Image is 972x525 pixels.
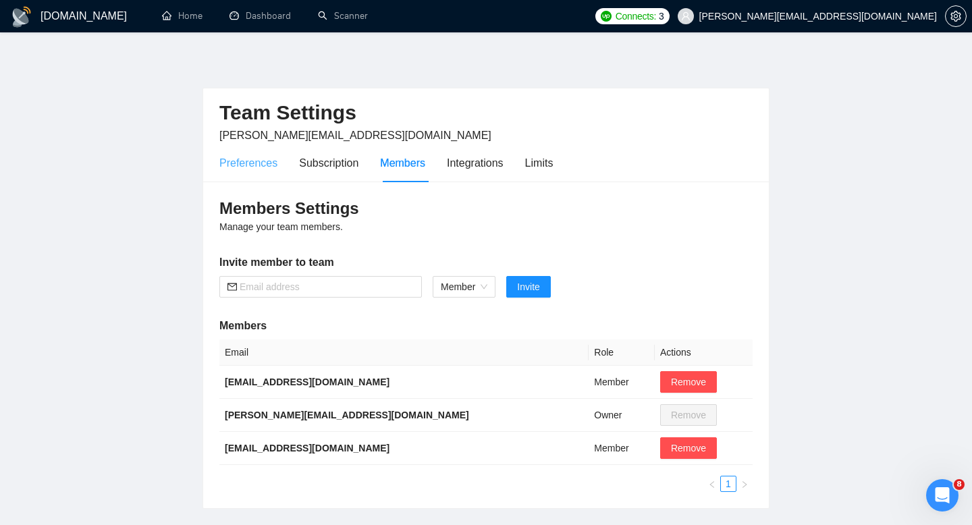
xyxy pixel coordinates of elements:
b: [EMAIL_ADDRESS][DOMAIN_NAME] [225,377,389,387]
b: [PERSON_NAME][EMAIL_ADDRESS][DOMAIN_NAME] [225,410,469,420]
span: Remove [671,375,706,389]
button: left [704,476,720,492]
iframe: Intercom live chat [926,479,959,512]
span: Member [441,277,487,297]
th: Role [589,339,655,366]
span: [PERSON_NAME][EMAIL_ADDRESS][DOMAIN_NAME] [219,130,491,141]
b: [EMAIL_ADDRESS][DOMAIN_NAME] [225,443,389,453]
h3: Members Settings [219,198,753,219]
span: Connects: [616,9,656,24]
li: Previous Page [704,476,720,492]
div: Limits [525,155,553,171]
span: setting [946,11,966,22]
li: 1 [720,476,736,492]
button: Remove [660,437,717,459]
button: Remove [660,371,717,393]
th: Actions [655,339,753,366]
th: Email [219,339,589,366]
h5: Invite member to team [219,254,753,271]
div: Members [380,155,425,171]
a: 1 [721,476,736,491]
a: searchScanner [318,10,368,22]
a: setting [945,11,967,22]
span: Remove [671,441,706,455]
span: mail [227,282,237,292]
span: Manage your team members. [219,221,343,232]
img: logo [11,6,32,28]
span: right [740,480,749,489]
h2: Team Settings [219,99,753,127]
div: Integrations [447,155,504,171]
span: 8 [954,479,965,490]
td: Member [589,432,655,465]
td: Member [589,366,655,399]
div: Preferences [219,155,277,171]
button: right [736,476,753,492]
td: Owner [589,399,655,432]
span: 3 [659,9,664,24]
a: homeHome [162,10,202,22]
input: Email address [240,279,414,294]
span: user [681,11,691,21]
span: left [708,480,716,489]
span: Invite [517,279,539,294]
button: Invite [506,276,550,298]
div: Subscription [299,155,358,171]
button: setting [945,5,967,27]
h5: Members [219,318,753,334]
img: upwork-logo.png [601,11,612,22]
a: dashboardDashboard [230,10,291,22]
li: Next Page [736,476,753,492]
